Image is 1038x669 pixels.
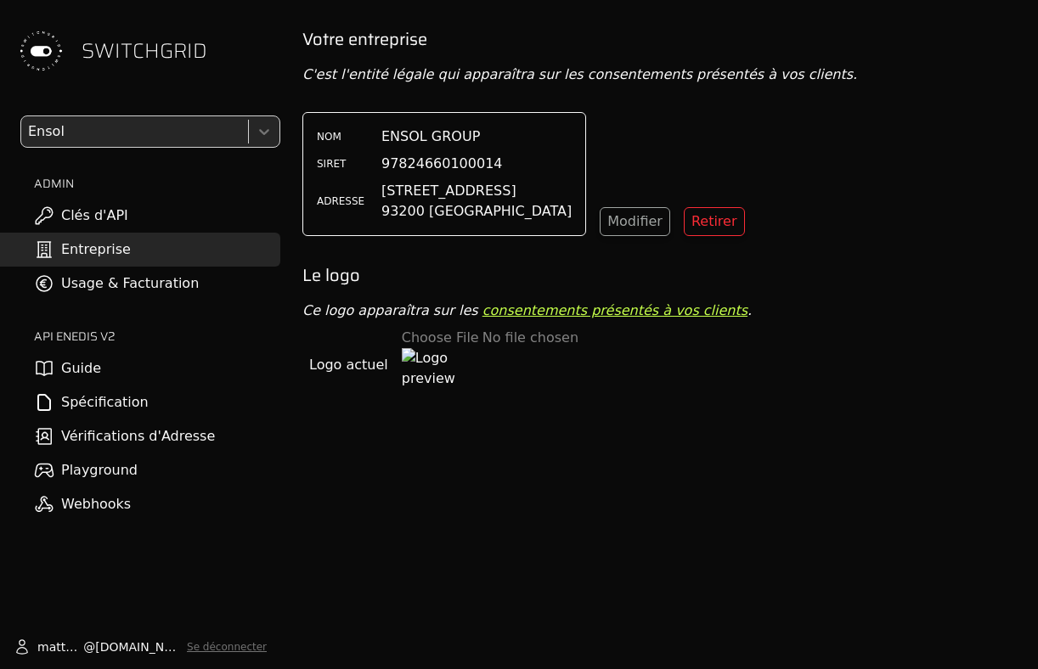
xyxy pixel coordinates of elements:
[684,207,745,236] button: Retirer
[302,27,1024,51] h2: Votre entreprise
[309,355,388,375] span: Logo actuel
[34,328,280,345] h2: API ENEDIS v2
[381,201,572,222] span: 93200 [GEOGRAPHIC_DATA]
[381,181,572,201] span: [STREET_ADDRESS]
[381,154,503,174] span: 97824660100014
[381,126,480,147] span: ENSOL GROUP
[34,175,280,192] h2: ADMIN
[607,211,663,232] div: Modifier
[600,207,670,236] button: Modifier
[482,302,747,318] a: consentements présentés à vos clients
[402,348,456,402] img: Logo preview
[82,37,207,65] span: SWITCHGRID
[83,638,95,655] span: @
[14,24,68,78] img: Switchgrid Logo
[302,301,1024,321] p: Ce logo apparaîtra sur les .
[302,65,1024,85] p: C'est l'entité légale qui apparaîtra sur les consentements présentés à vos clients.
[691,211,737,232] div: Retirer
[37,638,83,655] span: matthieu
[302,263,1024,287] h2: Le logo
[317,130,368,143] label: NOM
[187,640,267,654] button: Se déconnecter
[317,194,368,208] label: ADRESSE
[317,157,368,171] label: SIRET
[95,638,180,655] span: [DOMAIN_NAME]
